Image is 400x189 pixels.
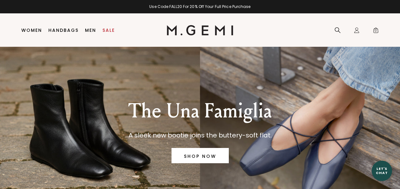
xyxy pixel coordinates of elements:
a: Handbags [48,28,79,33]
img: M.Gemi [167,25,233,35]
a: Sale [102,28,115,33]
a: Men [85,28,96,33]
span: 0 [373,28,379,35]
p: The Una Famiglia [128,100,272,122]
div: Let's Chat [372,167,392,175]
a: Women [21,28,42,33]
p: A sleek new bootie joins the buttery-soft flat. [128,130,272,140]
a: SHOP NOW [172,148,229,163]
